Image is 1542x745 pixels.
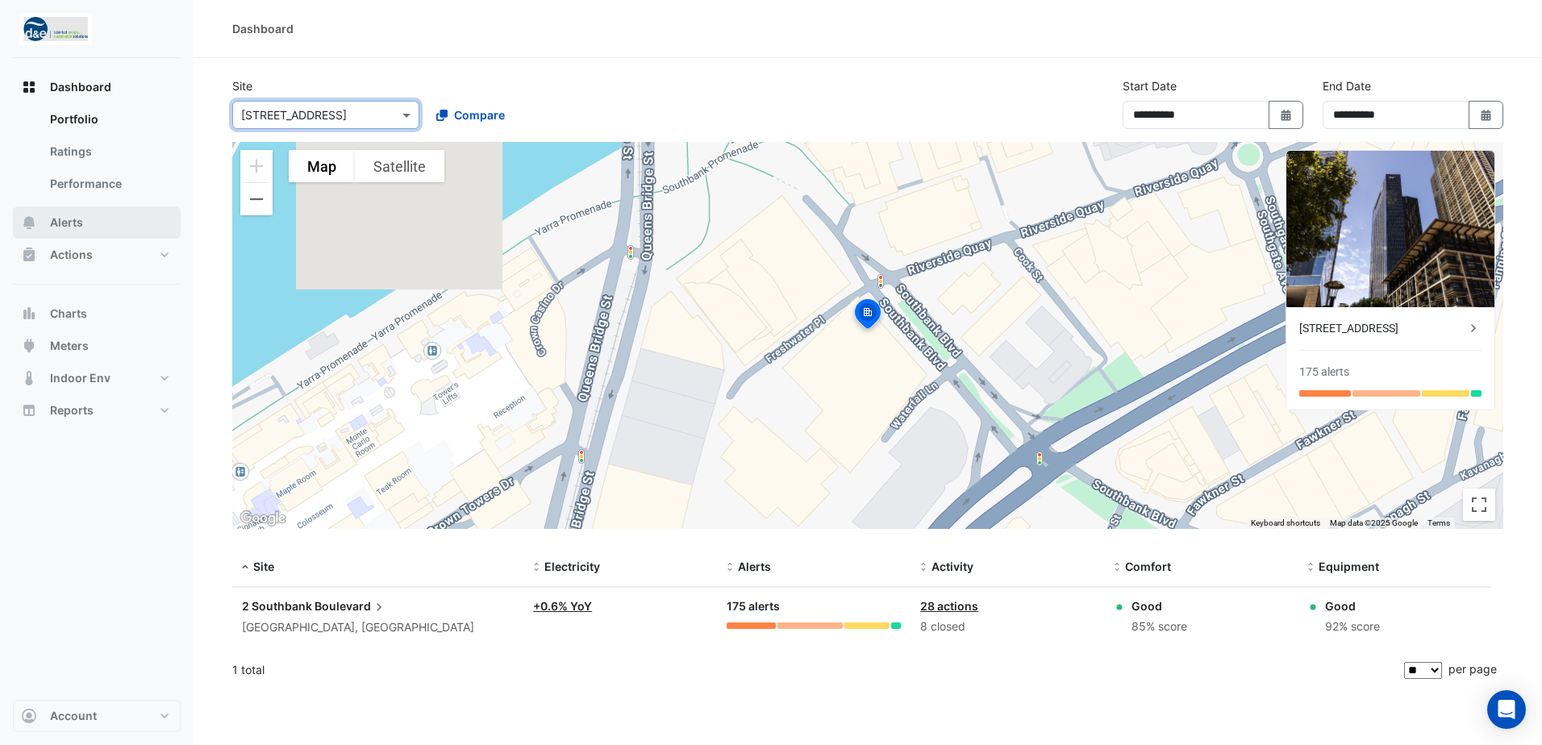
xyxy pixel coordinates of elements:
[1279,108,1294,122] fa-icon: Select Date
[1123,77,1177,94] label: Start Date
[50,708,97,724] span: Account
[1427,518,1450,527] a: Terms
[21,79,37,95] app-icon: Dashboard
[21,247,37,263] app-icon: Actions
[738,560,771,573] span: Alerts
[19,13,92,45] img: Company Logo
[13,362,181,394] button: Indoor Env
[544,560,600,573] span: Electricity
[920,599,978,613] a: 28 actions
[931,560,973,573] span: Activity
[240,150,273,182] button: Zoom in
[1299,320,1465,337] div: [STREET_ADDRESS]
[1319,560,1379,573] span: Equipment
[232,77,252,94] label: Site
[426,101,515,129] button: Compare
[1125,560,1171,573] span: Comfort
[315,597,387,615] span: Boulevard
[727,597,901,616] div: 175 alerts
[13,298,181,330] button: Charts
[13,239,181,271] button: Actions
[50,214,83,231] span: Alerts
[50,247,93,263] span: Actions
[289,150,355,182] button: Show street map
[21,402,37,418] app-icon: Reports
[13,394,181,427] button: Reports
[13,71,181,103] button: Dashboard
[1330,518,1418,527] span: Map data ©2025 Google
[236,508,290,529] img: Google
[37,168,181,200] a: Performance
[50,306,87,322] span: Charts
[21,338,37,354] app-icon: Meters
[50,402,94,418] span: Reports
[242,618,514,637] div: [GEOGRAPHIC_DATA], [GEOGRAPHIC_DATA]
[21,214,37,231] app-icon: Alerts
[21,370,37,386] app-icon: Indoor Env
[1251,518,1320,529] button: Keyboard shortcuts
[533,599,592,613] a: +0.6% YoY
[236,508,290,529] a: Open this area in Google Maps (opens a new window)
[13,206,181,239] button: Alerts
[1299,364,1349,381] div: 175 alerts
[1487,690,1526,729] div: Open Intercom Messenger
[232,650,1401,690] div: 1 total
[850,297,886,335] img: site-pin-selected.svg
[1286,151,1494,307] img: 2 Southbank Boulevard
[13,103,181,206] div: Dashboard
[50,338,89,354] span: Meters
[253,560,274,573] span: Site
[240,183,273,215] button: Zoom out
[1131,597,1187,614] div: Good
[37,135,181,168] a: Ratings
[1325,618,1380,636] div: 92% score
[13,700,181,732] button: Account
[50,79,111,95] span: Dashboard
[37,103,181,135] a: Portfolio
[1323,77,1371,94] label: End Date
[50,370,110,386] span: Indoor Env
[1463,489,1495,521] button: Toggle fullscreen view
[13,330,181,362] button: Meters
[232,20,294,37] div: Dashboard
[1325,597,1380,614] div: Good
[1131,618,1187,636] div: 85% score
[1448,662,1497,676] span: per page
[454,106,505,123] span: Compare
[1479,108,1494,122] fa-icon: Select Date
[21,306,37,322] app-icon: Charts
[920,618,1094,636] div: 8 closed
[242,599,312,613] span: 2 Southbank
[355,150,444,182] button: Show satellite imagery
